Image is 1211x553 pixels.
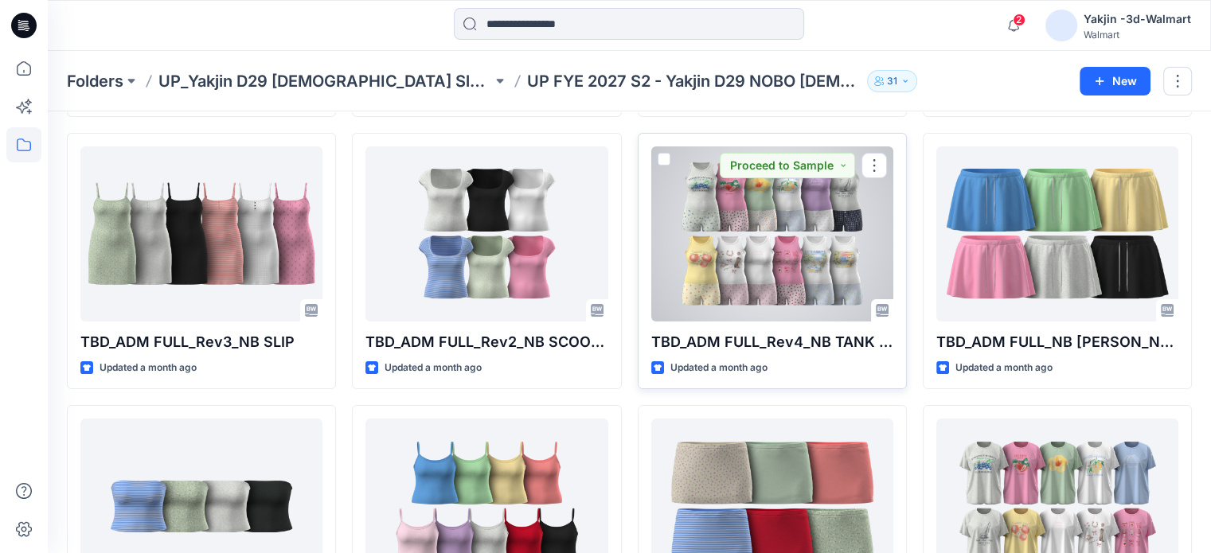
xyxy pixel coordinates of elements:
p: Updated a month ago [100,360,197,376]
p: 31 [887,72,897,90]
a: TBD_ADM FULL_Rev2_NB SCOOP NECK TEE [365,146,607,321]
p: TBD_ADM FULL_Rev3_NB SLIP [80,331,322,353]
p: Updated a month ago [385,360,482,376]
div: Walmart [1084,29,1191,41]
a: TBD_ADM FULL_NB TERRY SKORT OPT2 [936,146,1178,321]
p: TBD_ADM FULL_Rev4_NB TANK AND BOXER SET [651,331,893,353]
img: avatar [1045,10,1077,41]
a: TBD_ADM FULL_Rev4_NB TANK AND BOXER SET [651,146,893,321]
p: UP FYE 2027 S2 - Yakjin D29 NOBO [DEMOGRAPHIC_DATA] Sleepwear [527,70,861,92]
button: New [1080,67,1150,95]
button: 31 [867,70,917,92]
span: 2 [1013,14,1025,26]
div: Yakjin -3d-Walmart [1084,10,1191,29]
p: Updated a month ago [670,360,768,376]
a: UP_Yakjin D29 [DEMOGRAPHIC_DATA] Sleep [158,70,492,92]
p: Updated a month ago [955,360,1053,376]
p: TBD_ADM FULL_Rev2_NB SCOOP NECK TEE [365,331,607,353]
p: TBD_ADM FULL_NB [PERSON_NAME] OPT2 [936,331,1178,353]
a: TBD_ADM FULL_Rev3_NB SLIP [80,146,322,321]
a: Folders [67,70,123,92]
